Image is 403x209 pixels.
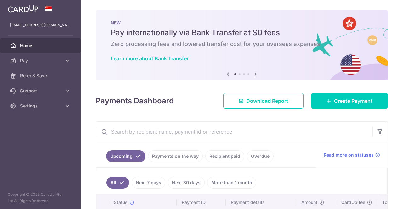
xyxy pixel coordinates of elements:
span: Support [20,88,62,94]
a: Payments on the way [148,150,203,162]
span: Download Report [246,97,288,105]
a: Overdue [247,150,274,162]
a: More than 1 month [207,177,256,189]
p: NEW [111,20,373,25]
p: [EMAIL_ADDRESS][DOMAIN_NAME] [10,22,71,28]
span: CardUp fee [341,199,365,206]
a: Download Report [223,93,304,109]
img: Bank transfer banner [96,10,388,80]
a: Learn more about Bank Transfer [111,55,189,62]
a: Upcoming [106,150,145,162]
span: Amount [301,199,317,206]
span: Pay [20,58,62,64]
span: Settings [20,103,62,109]
a: Next 7 days [132,177,165,189]
a: Read more on statuses [324,152,380,158]
h6: Zero processing fees and lowered transfer cost for your overseas expenses [111,40,373,48]
a: Next 30 days [168,177,205,189]
span: Refer & Save [20,73,62,79]
iframe: ウィジェットを開いて詳しい情報を確認できます [359,190,397,206]
span: Status [114,199,128,206]
img: CardUp [8,5,38,13]
input: Search by recipient name, payment id or reference [96,122,372,142]
span: Create Payment [334,97,372,105]
span: Read more on statuses [324,152,374,158]
a: All [106,177,129,189]
a: Create Payment [311,93,388,109]
h4: Payments Dashboard [96,95,174,107]
a: Recipient paid [205,150,244,162]
h5: Pay internationally via Bank Transfer at $0 fees [111,28,373,38]
span: Home [20,42,62,49]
